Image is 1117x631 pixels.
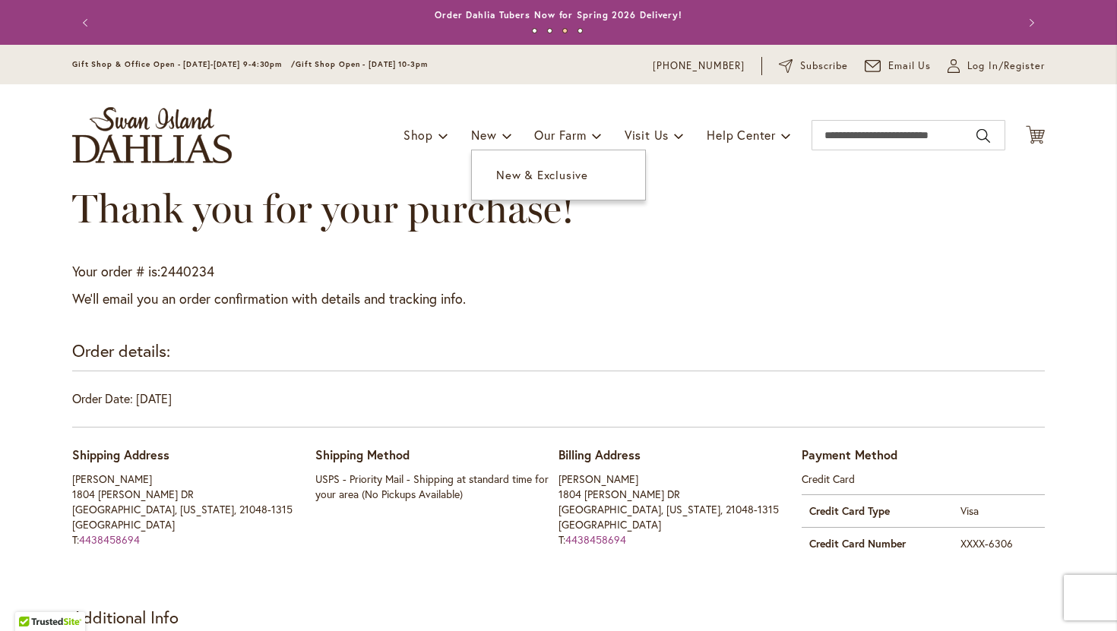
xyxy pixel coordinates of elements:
span: Our Farm [534,127,586,143]
strong: Order details: [72,339,170,361]
span: Shipping Method [315,446,410,462]
button: 2 of 4 [547,28,552,33]
a: 4438458694 [565,532,626,547]
p: We'll email you an order confirmation with details and tracking info. [72,289,1045,309]
span: Log In/Register [967,58,1045,74]
button: 4 of 4 [577,28,583,33]
a: store logo [72,107,232,163]
button: Next [1014,8,1045,38]
span: Gift Shop Open - [DATE] 10-3pm [296,59,428,69]
span: Thank you for your purchase! [72,185,574,232]
span: New [471,127,496,143]
td: Visa [953,494,1045,527]
a: Log In/Register [948,58,1045,74]
span: Shop [403,127,433,143]
div: USPS - Priority Mail - Shipping at standard time for your area (No Pickups Available) [315,472,558,502]
span: Payment Method [802,446,897,462]
span: New & Exclusive [496,167,588,182]
th: Credit Card Type [802,494,953,527]
span: Gift Shop & Office Open - [DATE]-[DATE] 9-4:30pm / [72,59,296,69]
button: 1 of 4 [532,28,537,33]
a: Subscribe [779,58,848,74]
button: 3 of 4 [562,28,568,33]
a: 4438458694 [79,532,140,547]
span: Shipping Address [72,446,169,462]
p: Your order # is: [72,262,1045,282]
span: 2440234 [160,262,214,280]
span: Visit Us [625,127,669,143]
span: Help Center [707,127,776,143]
dt: Credit Card [802,472,1045,487]
address: [PERSON_NAME] 1804 [PERSON_NAME] DR [GEOGRAPHIC_DATA], [US_STATE], 21048-1315 [GEOGRAPHIC_DATA] T: [72,472,315,547]
span: Billing Address [558,446,641,462]
td: XXXX-6306 [953,527,1045,560]
span: Subscribe [800,58,848,74]
div: Order Date: [DATE] [72,390,1045,428]
th: Credit Card Number [802,527,953,560]
address: [PERSON_NAME] 1804 [PERSON_NAME] DR [GEOGRAPHIC_DATA], [US_STATE], 21048-1315 [GEOGRAPHIC_DATA] T: [558,472,802,547]
strong: Additional Info [72,606,179,628]
a: Order Dahlia Tubers Now for Spring 2026 Delivery! [435,9,682,21]
button: Previous [72,8,103,38]
a: Email Us [865,58,932,74]
iframe: Launch Accessibility Center [11,577,54,620]
a: [PHONE_NUMBER] [653,58,745,74]
span: Email Us [888,58,932,74]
